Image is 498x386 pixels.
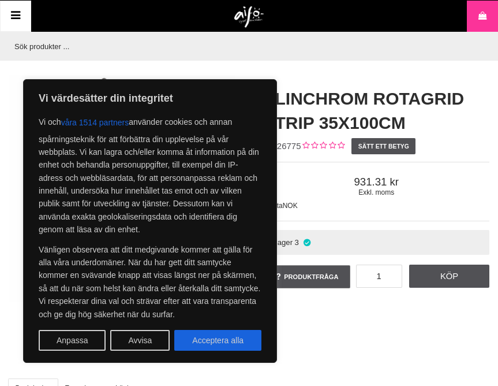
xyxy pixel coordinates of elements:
button: våra 1514 partners [61,112,129,133]
a: Produktfråga [264,265,350,288]
span: Exkl. moms [264,188,490,196]
a: Köp [409,265,489,288]
p: Vi värdesätter din integritet [39,91,261,105]
button: Anpassa [39,330,106,351]
span: 3 [295,238,299,247]
a: Sätt ett betyg [351,138,415,154]
i: I lager [302,238,312,247]
div: Kundbetyg: 0 [301,140,345,153]
div: Vi värdesätter din integritet [23,79,277,363]
img: logo.png [234,6,264,28]
p: Vi och använder cookies och annan spårningsteknik för att förbättra din upplevelse på vår webbpla... [39,112,261,236]
span: I lager [271,238,293,247]
button: Acceptera alla [174,330,261,351]
span: 931.31 [264,176,490,188]
img: Elinchrom Rotagrid Strip 35x100 cm [10,305,63,358]
span: EL-26775 [264,141,301,151]
span: NOK [283,202,298,210]
h1: Elinchrom Rotagrid Strip 35x100cm [264,87,490,135]
p: Vänligen observera att ditt medgivande kommer att gälla för alla våra underdomäner. När du har ge... [39,243,261,321]
button: Avvisa [110,330,170,351]
input: Sök produkter ... [9,32,484,61]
